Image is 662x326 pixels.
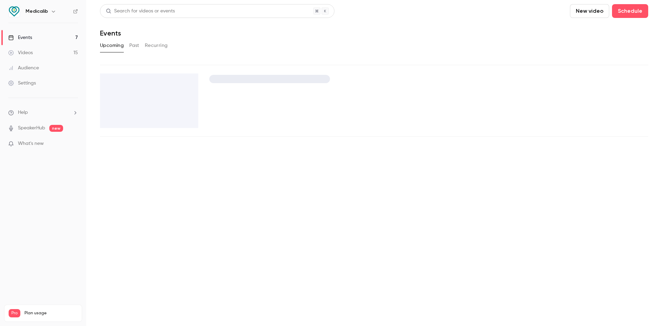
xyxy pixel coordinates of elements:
[18,109,28,116] span: Help
[9,6,20,17] img: Medicalib
[18,140,44,147] span: What's new
[8,109,78,116] li: help-dropdown-opener
[8,49,33,56] div: Videos
[8,80,36,87] div: Settings
[100,40,124,51] button: Upcoming
[100,29,121,37] h1: Events
[129,40,139,51] button: Past
[106,8,175,15] div: Search for videos or events
[26,8,48,15] h6: Medicalib
[18,125,45,132] a: SpeakerHub
[8,34,32,41] div: Events
[24,310,78,316] span: Plan usage
[612,4,648,18] button: Schedule
[49,125,63,132] span: new
[570,4,609,18] button: New video
[145,40,168,51] button: Recurring
[8,65,39,71] div: Audience
[9,309,20,317] span: Pro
